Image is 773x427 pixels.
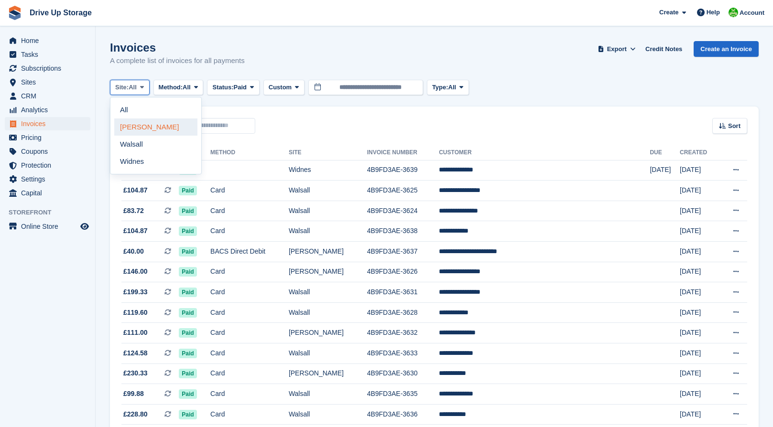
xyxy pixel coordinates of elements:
td: [DATE] [680,242,719,262]
a: menu [5,186,90,200]
span: Subscriptions [21,62,78,75]
th: Method [210,145,289,160]
td: Card [210,282,289,303]
td: [DATE] [680,201,719,221]
a: menu [5,89,90,103]
th: Site [289,145,367,160]
th: Due [650,145,680,160]
a: menu [5,103,90,117]
span: Method: [159,83,183,92]
span: Paid [179,288,196,297]
button: Custom [263,80,305,96]
span: Sites [21,75,78,89]
td: Walsall [289,404,367,425]
span: Paid [179,308,196,318]
td: [PERSON_NAME] [289,363,367,384]
span: £83.72 [123,206,144,216]
span: £40.00 [123,246,144,256]
span: Capital [21,186,78,200]
td: BACS Direct Debit [210,242,289,262]
span: £104.87 [123,185,148,195]
a: menu [5,159,90,172]
span: Paid [179,410,196,419]
a: Create an Invoice [694,41,759,57]
td: 4B9FD3AE-3637 [367,242,439,262]
span: £111.00 [123,328,148,338]
td: 4B9FD3AE-3638 [367,221,439,242]
a: [PERSON_NAME] [114,118,197,136]
span: Paid [179,349,196,358]
a: menu [5,220,90,233]
span: Sort [728,121,740,131]
td: 4B9FD3AE-3625 [367,181,439,201]
a: menu [5,117,90,130]
span: £124.58 [123,348,148,358]
td: Card [210,221,289,242]
a: Preview store [79,221,90,232]
a: Drive Up Storage [26,5,96,21]
td: Walsall [289,343,367,364]
td: Walsall [289,282,367,303]
td: [PERSON_NAME] [289,262,367,282]
a: menu [5,34,90,47]
td: 4B9FD3AE-3639 [367,160,439,181]
span: Paid [179,186,196,195]
button: Status: Paid [207,80,259,96]
img: stora-icon-8386f47178a22dfd0bd8f6a31ec36ba5ce8667c1dd55bd0f319d3a0aa187defe.svg [8,6,22,20]
button: Method: All [153,80,204,96]
td: [DATE] [680,282,719,303]
span: £119.60 [123,308,148,318]
td: Card [210,404,289,425]
span: Pricing [21,131,78,144]
p: A complete list of invoices for all payments [110,55,245,66]
span: Storefront [9,208,95,217]
span: All [183,83,191,92]
td: 4B9FD3AE-3624 [367,201,439,221]
span: Account [740,8,764,18]
td: [DATE] [680,323,719,343]
td: Card [210,302,289,323]
span: Paid [179,369,196,378]
span: Invoices [21,117,78,130]
a: Widnes [114,153,197,170]
td: Card [210,181,289,201]
td: [DATE] [650,160,680,181]
span: Paid [234,83,247,92]
td: Walsall [289,201,367,221]
span: All [448,83,457,92]
span: Help [707,8,720,17]
td: [DATE] [680,343,719,364]
span: Status: [212,83,233,92]
a: menu [5,75,90,89]
span: Export [607,44,627,54]
span: Create [659,8,678,17]
td: Card [210,343,289,364]
td: [PERSON_NAME] [289,323,367,343]
a: All [114,101,197,118]
td: Walsall [289,221,367,242]
button: Type: All [427,80,469,96]
span: £199.33 [123,287,148,297]
span: Site: [115,83,129,92]
img: Daniela Munn [729,8,738,17]
td: [DATE] [680,363,719,384]
span: Home [21,34,78,47]
span: Tasks [21,48,78,61]
span: £104.87 [123,226,148,236]
td: 4B9FD3AE-3632 [367,323,439,343]
td: [DATE] [680,384,719,405]
td: [DATE] [680,302,719,323]
span: Paid [179,389,196,399]
td: [DATE] [680,262,719,282]
td: [DATE] [680,404,719,425]
span: £99.88 [123,389,144,399]
a: Walsall [114,136,197,153]
button: Site: All [110,80,150,96]
span: Paid [179,247,196,256]
span: £230.33 [123,368,148,378]
span: Analytics [21,103,78,117]
td: Walsall [289,384,367,405]
span: Online Store [21,220,78,233]
span: CRM [21,89,78,103]
span: £146.00 [123,267,148,277]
